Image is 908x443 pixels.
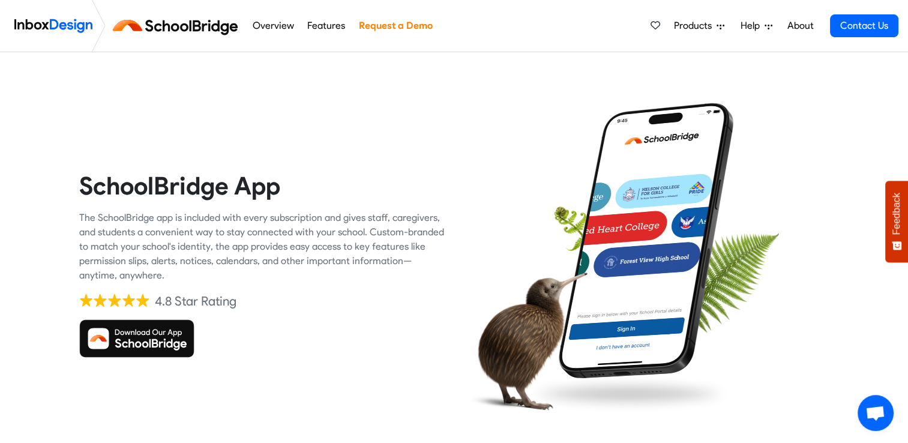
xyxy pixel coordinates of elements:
[736,14,777,38] a: Help
[304,14,349,38] a: Features
[249,14,297,38] a: Overview
[885,181,908,262] button: Feedback - Show survey
[741,19,765,33] span: Help
[525,372,733,416] img: shadow.png
[891,193,902,235] span: Feedback
[110,11,245,40] img: schoolbridge logo
[155,292,236,310] div: 4.8 Star Rating
[79,170,445,201] heading: SchoolBridge App
[830,14,898,37] a: Contact Us
[550,102,742,379] img: phone.png
[79,211,445,283] div: The SchoolBridge app is included with every subscription and gives staff, caregivers, and student...
[674,19,717,33] span: Products
[79,319,194,358] img: Download SchoolBridge App
[784,14,817,38] a: About
[858,395,894,431] a: Open chat
[669,14,729,38] a: Products
[355,14,436,38] a: Request a Demo
[463,261,588,420] img: kiwi_bird.png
